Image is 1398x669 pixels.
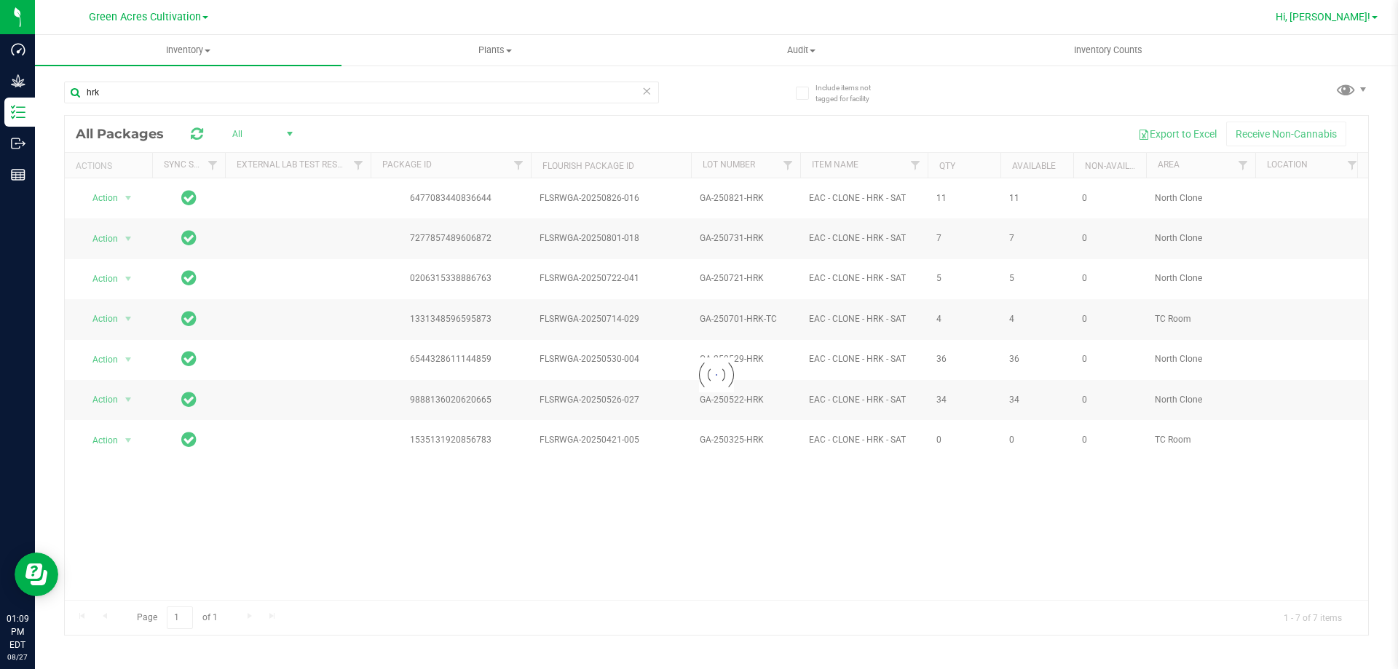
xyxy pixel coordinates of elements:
[649,44,954,57] span: Audit
[648,35,955,66] a: Audit
[35,35,341,66] a: Inventory
[7,612,28,652] p: 01:09 PM EDT
[11,105,25,119] inline-svg: Inventory
[341,35,648,66] a: Plants
[11,74,25,88] inline-svg: Grow
[1276,11,1370,23] span: Hi, [PERSON_NAME]!
[11,42,25,57] inline-svg: Dashboard
[11,136,25,151] inline-svg: Outbound
[89,11,201,23] span: Green Acres Cultivation
[955,35,1262,66] a: Inventory Counts
[1054,44,1162,57] span: Inventory Counts
[815,82,888,104] span: Include items not tagged for facility
[64,82,659,103] input: Search Package ID, Item Name, SKU, Lot or Part Number...
[7,652,28,662] p: 08/27
[641,82,652,100] span: Clear
[342,44,647,57] span: Plants
[15,553,58,596] iframe: Resource center
[35,44,341,57] span: Inventory
[11,167,25,182] inline-svg: Reports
